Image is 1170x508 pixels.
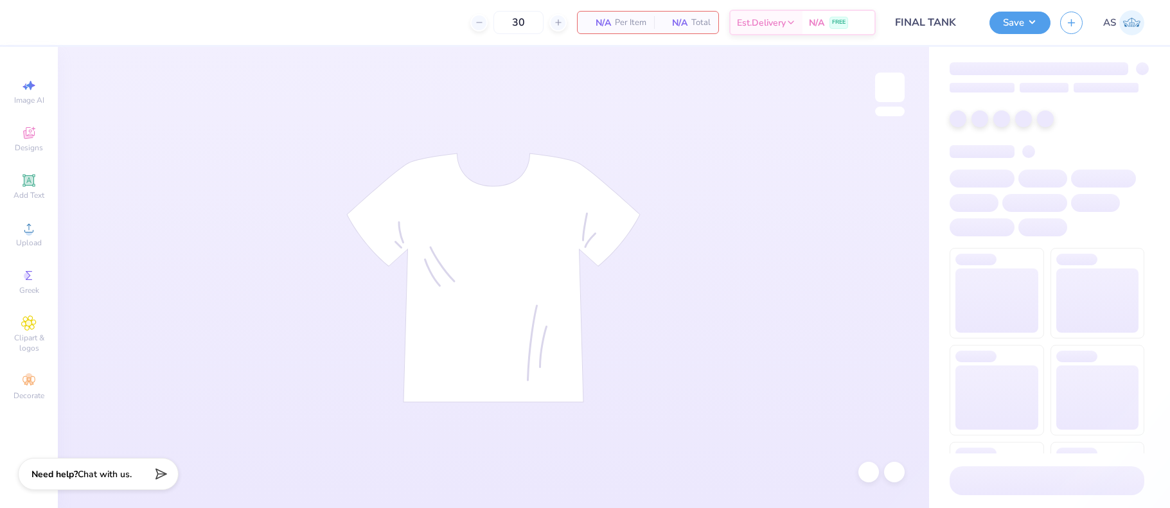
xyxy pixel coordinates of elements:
img: Akshay Singh [1119,10,1144,35]
span: Clipart & logos [6,333,51,353]
span: N/A [809,16,824,30]
input: Untitled Design [885,10,980,35]
span: N/A [585,16,611,30]
span: Per Item [615,16,646,30]
span: N/A [662,16,687,30]
img: tee-skeleton.svg [346,153,641,403]
span: Total [691,16,711,30]
span: Chat with us. [78,468,132,480]
span: Upload [16,238,42,248]
button: Save [989,12,1050,34]
input: – – [493,11,544,34]
span: Decorate [13,390,44,401]
strong: Need help? [31,468,78,480]
span: AS [1103,15,1116,30]
span: Image AI [14,95,44,105]
span: Greek [19,285,39,295]
span: Est. Delivery [737,16,786,30]
span: Add Text [13,190,44,200]
span: Designs [15,143,43,153]
a: AS [1103,10,1144,35]
span: FREE [832,18,846,27]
